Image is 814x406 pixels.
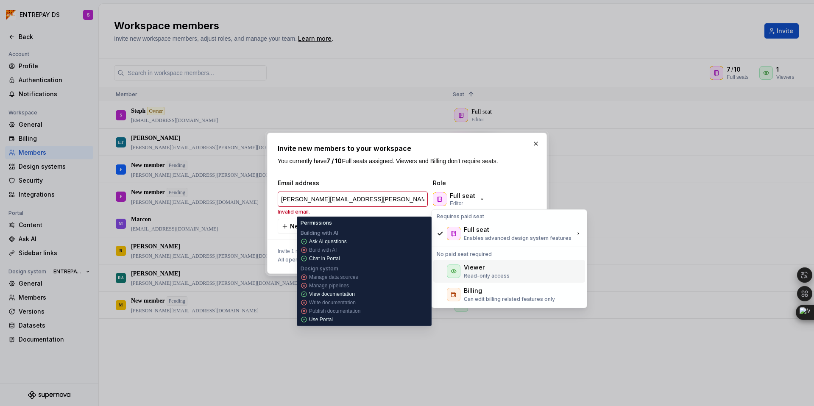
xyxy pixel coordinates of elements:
[278,179,429,187] span: Email address
[278,143,536,153] h2: Invite new members to your workspace
[464,263,485,272] div: Viewer
[290,222,346,231] span: New team member
[464,225,489,234] div: Full seat
[450,192,475,200] p: Full seat
[301,230,338,236] p: Building with AI
[278,219,351,234] button: New team member
[464,235,571,242] p: Enables advanced design system features
[433,211,585,222] div: Requires paid seat
[301,220,332,226] p: Permissions
[433,179,518,187] span: Role
[309,255,340,262] p: Chat in Portal
[278,256,373,263] span: All open design systems and projects
[464,296,555,303] p: Can edit billing related features only
[309,274,358,281] p: Manage data sources
[278,157,536,165] p: You currently have Full seats assigned. Viewers and Billing don't require seats.
[278,209,428,215] p: Invalid email.
[309,247,337,253] p: Build with AI
[309,299,356,306] p: Write documentation
[309,316,333,323] p: Use Portal
[309,282,349,289] p: Manage pipelines
[464,273,510,279] p: Read-only access
[326,157,342,164] b: 7 / 10
[464,286,482,295] div: Billing
[309,291,355,298] p: View documentation
[309,238,347,245] p: Ask AI questions
[309,308,360,314] p: Publish documentation
[278,248,382,255] span: Invite 1 member to:
[301,265,338,272] p: Design system
[431,191,489,208] button: Full seatEditor
[450,200,463,207] p: Editor
[433,249,585,259] div: No paid seat required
